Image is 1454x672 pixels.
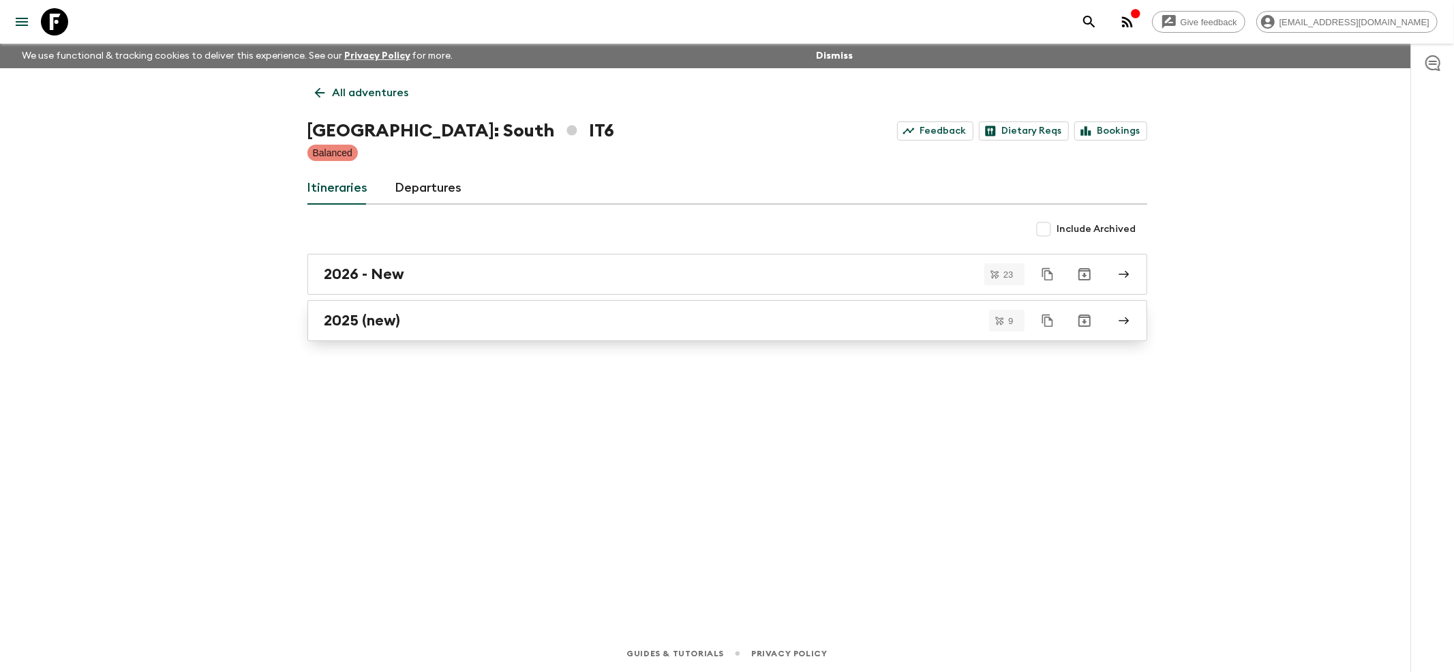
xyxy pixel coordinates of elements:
h1: [GEOGRAPHIC_DATA]: South IT6 [307,117,614,145]
a: Guides & Tutorials [626,646,724,661]
a: Itineraries [307,172,368,205]
a: Departures [395,172,462,205]
p: We use functional & tracking cookies to deliver this experience. See our for more. [16,44,459,68]
a: Privacy Policy [344,51,410,61]
a: 2026 - New [307,254,1147,295]
a: Give feedback [1152,11,1245,33]
a: Feedback [897,121,973,141]
p: Balanced [313,146,352,160]
h2: 2026 - New [324,265,405,283]
button: Duplicate [1035,308,1060,333]
a: Privacy Policy [751,646,827,661]
h2: 2025 (new) [324,312,401,330]
button: Dismiss [813,46,856,65]
a: All adventures [307,79,416,106]
button: menu [8,8,35,35]
a: Dietary Reqs [979,121,1069,141]
span: Give feedback [1173,17,1245,27]
span: Include Archived [1057,222,1136,236]
span: 9 [1000,317,1021,325]
div: [EMAIL_ADDRESS][DOMAIN_NAME] [1256,11,1438,33]
a: 2025 (new) [307,300,1147,341]
button: search adventures [1076,8,1103,35]
span: 23 [995,270,1021,279]
span: [EMAIL_ADDRESS][DOMAIN_NAME] [1272,17,1437,27]
button: Duplicate [1035,262,1060,287]
a: Bookings [1074,121,1147,141]
p: All adventures [333,85,409,101]
button: Archive [1071,261,1098,288]
button: Archive [1071,307,1098,334]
